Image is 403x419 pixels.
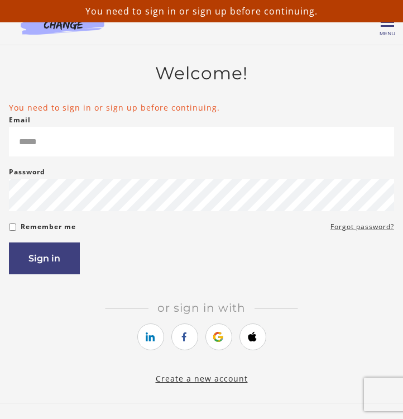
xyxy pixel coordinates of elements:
span: Menu [380,30,395,36]
a: https://courses.thinkific.com/users/auth/linkedin?ss%5Breferral%5D=&ss%5Buser_return_to%5D=%2Fcou... [137,323,164,350]
a: https://courses.thinkific.com/users/auth/google?ss%5Breferral%5D=&ss%5Buser_return_to%5D=%2Fcours... [205,323,232,350]
h2: Welcome! [9,63,394,84]
label: Password [9,165,45,179]
a: Create a new account [156,373,248,384]
a: https://courses.thinkific.com/users/auth/facebook?ss%5Breferral%5D=&ss%5Buser_return_to%5D=%2Fcou... [171,323,198,350]
label: Email [9,113,31,127]
label: Remember me [21,220,76,234]
span: Or sign in with [148,301,255,315]
li: You need to sign in or sign up before continuing. [9,102,394,113]
p: You need to sign in or sign up before continuing. [4,4,399,18]
a: https://courses.thinkific.com/users/auth/apple?ss%5Breferral%5D=&ss%5Buser_return_to%5D=%2Fcourse... [239,323,266,350]
a: Forgot password? [330,220,394,234]
button: Sign in [9,242,80,274]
